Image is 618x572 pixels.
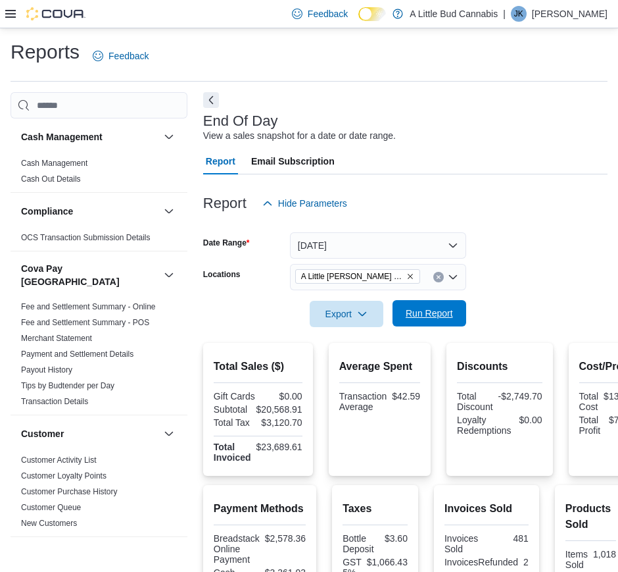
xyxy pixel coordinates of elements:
[339,391,387,412] div: Transaction Average
[161,203,177,219] button: Compliance
[565,501,616,533] h2: Products Sold
[310,301,383,327] button: Export
[161,267,177,283] button: Cova Pay [GEOGRAPHIC_DATA]
[21,334,92,343] a: Merchant Statement
[287,1,353,27] a: Feedback
[392,300,466,326] button: Run Report
[21,380,114,391] span: Tips by Budtender per Day
[593,549,616,559] div: 1,018
[489,533,529,544] div: 481
[11,155,187,192] div: Cash Management
[343,533,373,554] div: Bottle Deposit
[21,519,77,528] a: New Customers
[21,427,64,440] h3: Customer
[410,6,498,22] p: A Little Bud Cannabis
[260,417,302,428] div: $3,120.70
[11,39,80,65] h1: Reports
[21,318,149,327] a: Fee and Settlement Summary - POS
[308,7,348,20] span: Feedback
[214,533,260,565] div: Breadstack Online Payment
[406,307,453,320] span: Run Report
[21,396,88,407] span: Transaction Details
[21,232,151,243] span: OCS Transaction Submission Details
[108,49,149,63] span: Feedback
[21,233,151,242] a: OCS Transaction Submission Details
[21,427,158,440] button: Customer
[87,43,154,69] a: Feedback
[203,238,250,248] label: Date Range
[21,158,87,169] span: Cash Management
[21,130,103,143] h3: Cash Management
[301,270,404,283] span: A Little [PERSON_NAME] Rock
[295,269,420,284] span: A Little Bud White Rock
[318,301,375,327] span: Export
[457,391,492,412] div: Total Discount
[21,397,88,406] a: Transaction Details
[21,455,97,465] a: Customer Activity List
[517,415,542,425] div: $0.00
[21,381,114,390] a: Tips by Budtender per Day
[21,301,156,312] span: Fee and Settlement Summary - Online
[203,92,219,108] button: Next
[214,417,255,428] div: Total Tax
[257,190,352,217] button: Hide Parameters
[278,197,347,210] span: Hide Parameters
[203,195,247,211] h3: Report
[251,148,335,174] span: Email Subscription
[21,471,107,481] a: Customer Loyalty Points
[343,501,408,517] h2: Taxes
[444,533,484,554] div: Invoices Sold
[21,174,81,184] a: Cash Out Details
[21,302,156,311] a: Fee and Settlement Summary - Online
[339,359,420,375] h2: Average Spent
[21,159,87,168] a: Cash Management
[214,404,251,415] div: Subtotal
[21,205,73,218] h3: Compliance
[579,391,599,412] div: Total Cost
[457,415,511,436] div: Loyalty Redemptions
[214,442,251,463] strong: Total Invoiced
[214,359,302,375] h2: Total Sales ($)
[21,333,92,344] span: Merchant Statement
[514,6,523,22] span: JK
[21,205,158,218] button: Compliance
[21,317,149,328] span: Fee and Settlement Summary - POS
[214,391,255,402] div: Gift Cards
[21,262,158,288] button: Cova Pay [GEOGRAPHIC_DATA]
[433,272,444,282] button: Clear input
[265,533,306,544] div: $2,578.36
[498,391,542,402] div: -$2,749.70
[256,404,302,415] div: $20,568.91
[21,503,81,512] a: Customer Queue
[21,486,118,497] span: Customer Purchase History
[203,113,278,129] h3: End Of Day
[11,452,187,536] div: Customer
[260,391,302,402] div: $0.00
[21,487,118,496] a: Customer Purchase History
[392,391,420,402] div: $42.59
[21,130,158,143] button: Cash Management
[206,148,235,174] span: Report
[503,6,506,22] p: |
[11,230,187,251] div: Compliance
[203,129,396,143] div: View a sales snapshot for a date or date range.
[579,415,604,436] div: Total Profit
[11,299,187,415] div: Cova Pay [GEOGRAPHIC_DATA]
[21,502,81,513] span: Customer Queue
[358,7,386,21] input: Dark Mode
[256,442,302,452] div: $23,689.61
[214,501,306,517] h2: Payment Methods
[532,6,607,22] p: [PERSON_NAME]
[21,350,133,359] a: Payment and Settlement Details
[523,557,529,567] div: 2
[290,232,466,259] button: [DATE]
[26,7,85,20] img: Cova
[367,557,408,567] div: $1,066.43
[161,129,177,145] button: Cash Management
